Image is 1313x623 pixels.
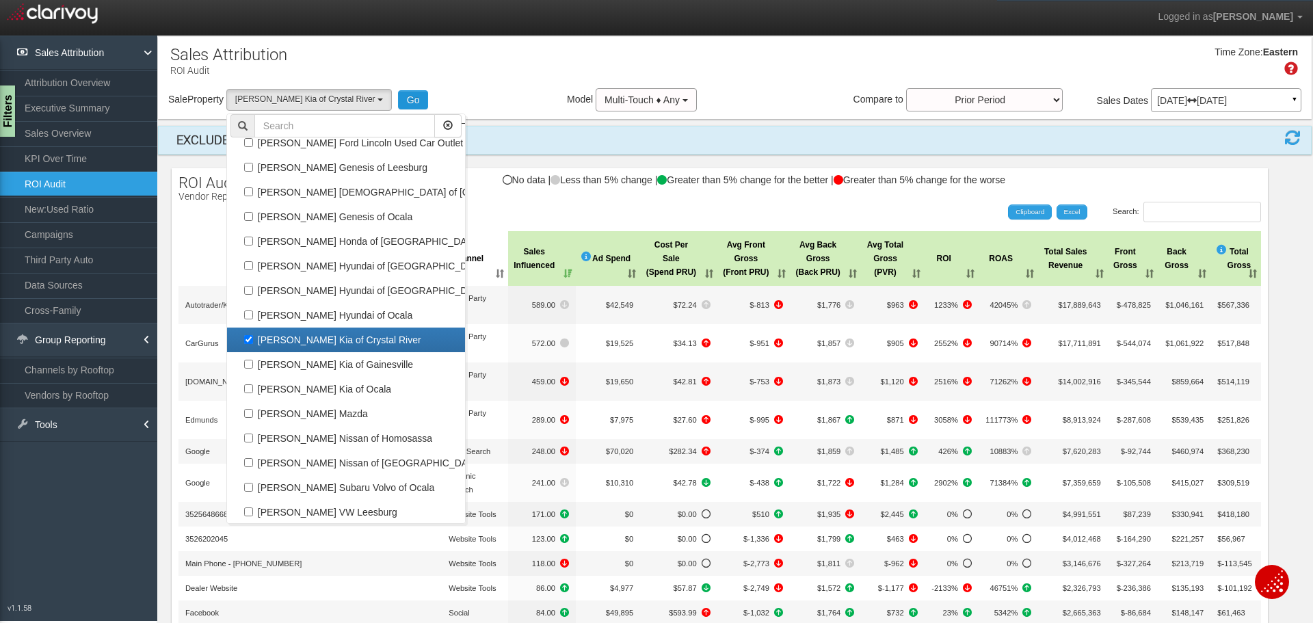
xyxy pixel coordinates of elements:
span: $135,193 [1172,584,1204,592]
th: Channel: activate to sort column ascending [442,231,507,286]
span: Dates [1124,95,1149,106]
a: [PERSON_NAME] VW Leesburg [227,500,465,525]
label: [PERSON_NAME] VW Leesburg [230,503,462,521]
span: $-287,608 [1117,416,1151,424]
span: +229% [985,445,1032,458]
span: $-345,544 [1117,377,1151,386]
span: $14,002,916 [1059,377,1101,386]
span: $415,027 [1172,479,1204,487]
a: [PERSON_NAME] Ford Lincoln Used Car Outlet [227,131,465,155]
span: $330,941 [1172,510,1204,518]
span: No Data to compare [647,557,710,570]
span: Website Tools [449,535,496,543]
span: 3526202045 [185,535,228,543]
label: [PERSON_NAME] Honda of [GEOGRAPHIC_DATA] [230,233,462,250]
label: [PERSON_NAME] Kia of Ocala [230,380,462,398]
span: Clipboard [1016,208,1044,215]
span: Autotrader/KBB [185,301,239,309]
span: CarGurus [185,339,219,347]
label: [PERSON_NAME] Genesis of Ocala [230,208,462,226]
span: +13.33 [647,375,710,388]
label: [PERSON_NAME] Mazda [230,405,462,423]
span: Third Party Auto [449,294,486,316]
span: [PERSON_NAME] Kia of Crystal River [235,94,375,104]
span: $4,012,468 [1063,535,1101,543]
span: Multi-Touch ♦ Any [605,94,680,105]
input: Search: [1143,202,1261,222]
span: No Data to compare [647,532,710,546]
span: $0 [625,535,633,543]
label: Search: [1113,202,1261,222]
span: -1338 [868,581,917,595]
span: Social [449,609,469,617]
span: Total Gross [1228,245,1251,272]
span: +44 [797,445,854,458]
span: $42,549 [606,301,633,309]
button: Go [398,90,429,109]
span: No Data to compare% [931,557,972,570]
span: $368,230 [1217,447,1249,455]
span: Sale [168,94,187,105]
span: $539,435 [1172,416,1204,424]
span: +12567% [985,476,1032,490]
span: $56,967 [1217,535,1245,543]
span: -4300% [931,336,972,350]
span: -481 [724,532,783,546]
span: -6.00 [515,476,569,490]
span: Facebook [185,609,219,617]
span: -8.00 [515,298,569,312]
th: Sales Influenced: activate to sort column ascending [508,231,576,286]
span: $213,719 [1172,559,1204,568]
span: -286 [868,532,917,546]
strong: EXCLUDED: [176,133,240,147]
span: -1887 [868,557,917,570]
span: -560 [724,298,783,312]
a: [PERSON_NAME] Hyundai of Ocala [227,303,465,328]
span: $517,848 [1217,339,1249,347]
span: No Data to compare% [931,532,972,546]
span: -4363% [931,413,972,427]
span: Google [185,479,210,487]
a: [PERSON_NAME] Hyundai of [GEOGRAPHIC_DATA] [227,278,465,303]
span: $3,146,676 [1063,559,1101,568]
span: +557 [868,445,917,458]
span: $418,180 [1217,510,1249,518]
a: Logged in as[PERSON_NAME] [1148,1,1313,34]
h1: Sales Attribution [170,46,287,64]
span: $514,119 [1217,377,1249,386]
label: [PERSON_NAME] Genesis of Leesburg [230,159,462,176]
a: [PERSON_NAME] Subaru Volvo of Ocala [227,475,465,500]
span: -48.00 [515,413,569,427]
span: -281 [724,413,783,427]
span: +194 [797,532,854,546]
p: [DATE] [DATE] [1157,96,1295,105]
th: ROI: activate to sort column ascending [925,231,979,286]
span: +38514% [985,581,1032,595]
span: -253.19 [647,581,710,595]
span: $0 [625,510,633,518]
th: Total SalesRevenue: activate to sort column ascending [1038,231,1107,286]
span: -45 [797,375,854,388]
div: No data | Less than 5% change | Greater than 5% change for the better | Greater than 5% change fo... [172,175,1268,198]
span: -1936 [724,557,783,570]
span: +465 [724,606,783,620]
label: [PERSON_NAME] Subaru Volvo of Ocala [230,479,462,496]
label: [PERSON_NAME] Nissan of [GEOGRAPHIC_DATA] [230,454,462,472]
span: $19,525 [606,339,633,347]
span: Logged in as [1158,11,1212,22]
span: Third Party Auto [449,332,486,354]
span: $7,975 [610,416,633,424]
span: -82 [797,298,854,312]
th: Avg TotalGross (PVR): activate to sort column ascending [861,231,924,286]
span: $2,665,363 [1063,609,1101,617]
span: [PERSON_NAME] [1213,11,1293,22]
span: $567,336 [1217,301,1249,309]
span: +756 [724,476,783,490]
span: Website Tools [449,559,496,568]
span: ROI Audit [178,174,240,191]
input: Search [254,114,435,137]
label: [PERSON_NAME] Hyundai of Ocala [230,306,462,324]
span: No Data to compare% [985,557,1032,570]
a: [PERSON_NAME] Genesis of Leesburg [227,155,465,180]
th: BackGross: activate to sort column ascending [1158,231,1210,286]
